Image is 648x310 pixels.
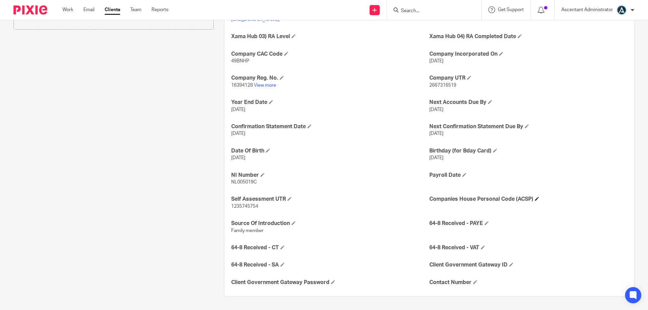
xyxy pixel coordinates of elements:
h4: Date Of Birth [231,147,429,154]
span: 2667316519 [429,83,456,88]
h4: Client Government Gateway Password [231,279,429,286]
p: Ascentant Administrator [561,6,613,13]
a: View more [254,83,276,88]
span: [DATE] [429,59,443,63]
h4: Client Government Gateway ID [429,261,627,269]
a: Team [130,6,141,13]
a: Reports [152,6,168,13]
h4: 64-8 Received - SA [231,261,429,269]
h4: Company Reg. No. [231,75,429,82]
h4: Next Accounts Due By [429,99,627,106]
h4: Contact Number [429,279,627,286]
h4: 64-8 Received - CT [231,244,429,251]
img: Ascentant%20Round%20Only.png [616,5,627,16]
h4: Confirmation Statement Date [231,123,429,130]
h4: Next Confirmation Statement Due By [429,123,627,130]
h4: NI Number [231,172,429,179]
a: Email [83,6,94,13]
h4: 64-8 Received - PAYE [429,220,627,227]
span: NL005019C [231,180,257,185]
span: 49BNHP [231,59,249,63]
span: [DATE] [429,156,443,160]
h4: Company CAC Code [231,51,429,58]
img: Pixie [13,5,47,15]
span: [DATE] [429,131,443,136]
a: [URL][DOMAIN_NAME] [231,17,279,22]
h4: Self Assessment UTR [231,196,429,203]
span: [DATE] [231,107,245,112]
h4: Payroll Date [429,172,627,179]
h4: Year End Date [231,99,429,106]
h4: Xama Hub 03) RA Level [231,33,429,40]
span: Family member [231,228,264,233]
h4: 64-8 Received - VAT [429,244,627,251]
h4: Birthday (for Bday Card) [429,147,627,154]
a: Work [62,6,73,13]
span: [DATE] [231,131,245,136]
span: [DATE] [429,107,443,112]
h4: Company UTR [429,75,627,82]
span: Get Support [498,7,524,12]
input: Search [400,8,461,14]
h4: Source Of Introduction [231,220,429,227]
span: 16394128 [231,83,253,88]
h4: Companies House Personal Code (ACSP) [429,196,627,203]
h4: Xama Hub 04) RA Completed Date [429,33,627,40]
a: Clients [105,6,120,13]
h4: Company Incorporated On [429,51,627,58]
span: 1235745754 [231,204,258,209]
span: [DATE] [231,156,245,160]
